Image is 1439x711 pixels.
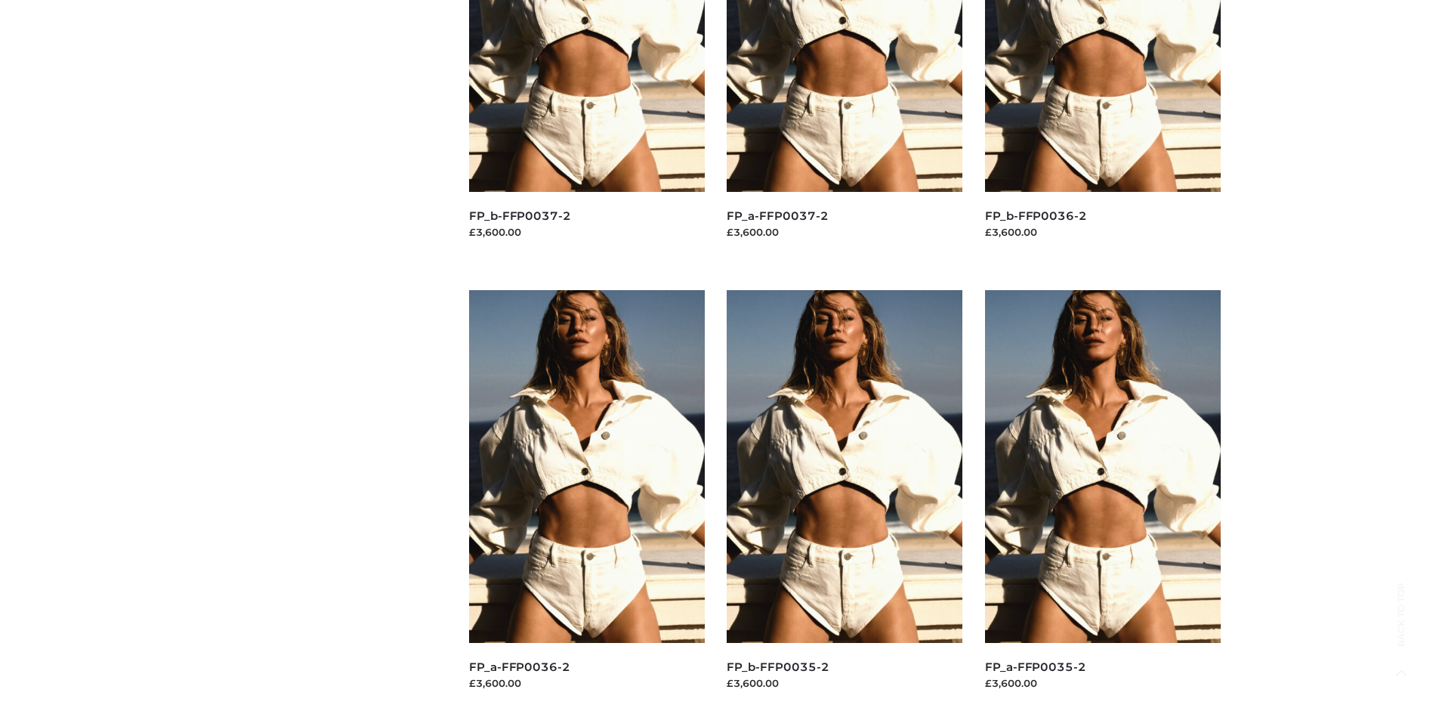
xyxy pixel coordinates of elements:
div: £3,600.00 [469,224,705,240]
a: FP_a-FFP0036-2 [469,660,570,674]
div: £3,600.00 [727,675,962,691]
a: FP_a-FFP0037-2 [727,209,828,223]
a: FP_b-FFP0035-2 [727,660,829,674]
a: FP_a-FFP0035-2 [985,660,1086,674]
a: FP_b-FFP0036-2 [985,209,1087,223]
span: Back to top [1382,609,1420,647]
div: £3,600.00 [985,675,1221,691]
a: FP_b-FFP0037-2 [469,209,571,223]
div: £3,600.00 [985,224,1221,240]
div: £3,600.00 [727,224,962,240]
div: £3,600.00 [469,675,705,691]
